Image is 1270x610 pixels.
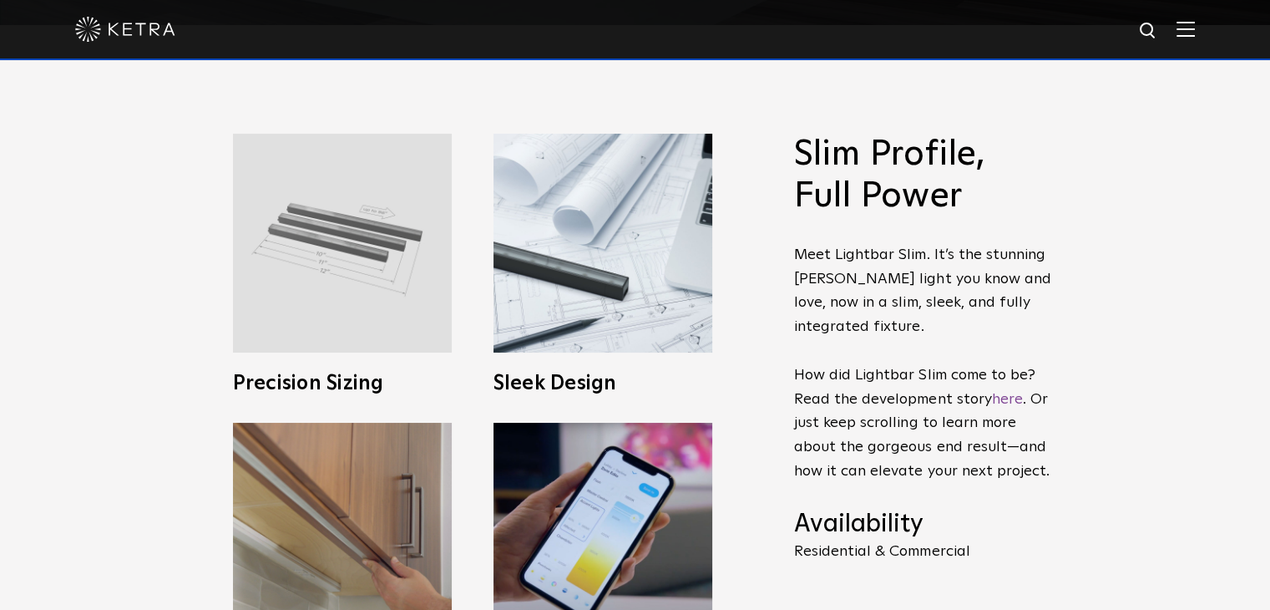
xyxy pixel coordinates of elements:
a: here [992,392,1023,407]
img: ketra-logo-2019-white [75,17,175,42]
p: Meet Lightbar Slim. It’s the stunning [PERSON_NAME] light you know and love, now in a slim, sleek... [794,243,1053,484]
img: L30_SlimProfile [493,134,712,353]
h2: Slim Profile, Full Power [794,134,1053,218]
h3: Precision Sizing [233,374,452,394]
p: Residential & Commercial [794,544,1053,559]
h4: Availability [794,509,1053,541]
img: L30_Custom_Length_Black-2 [233,134,452,353]
img: Hamburger%20Nav.svg [1176,21,1195,37]
h3: Sleek Design [493,374,712,394]
img: search icon [1138,21,1159,42]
